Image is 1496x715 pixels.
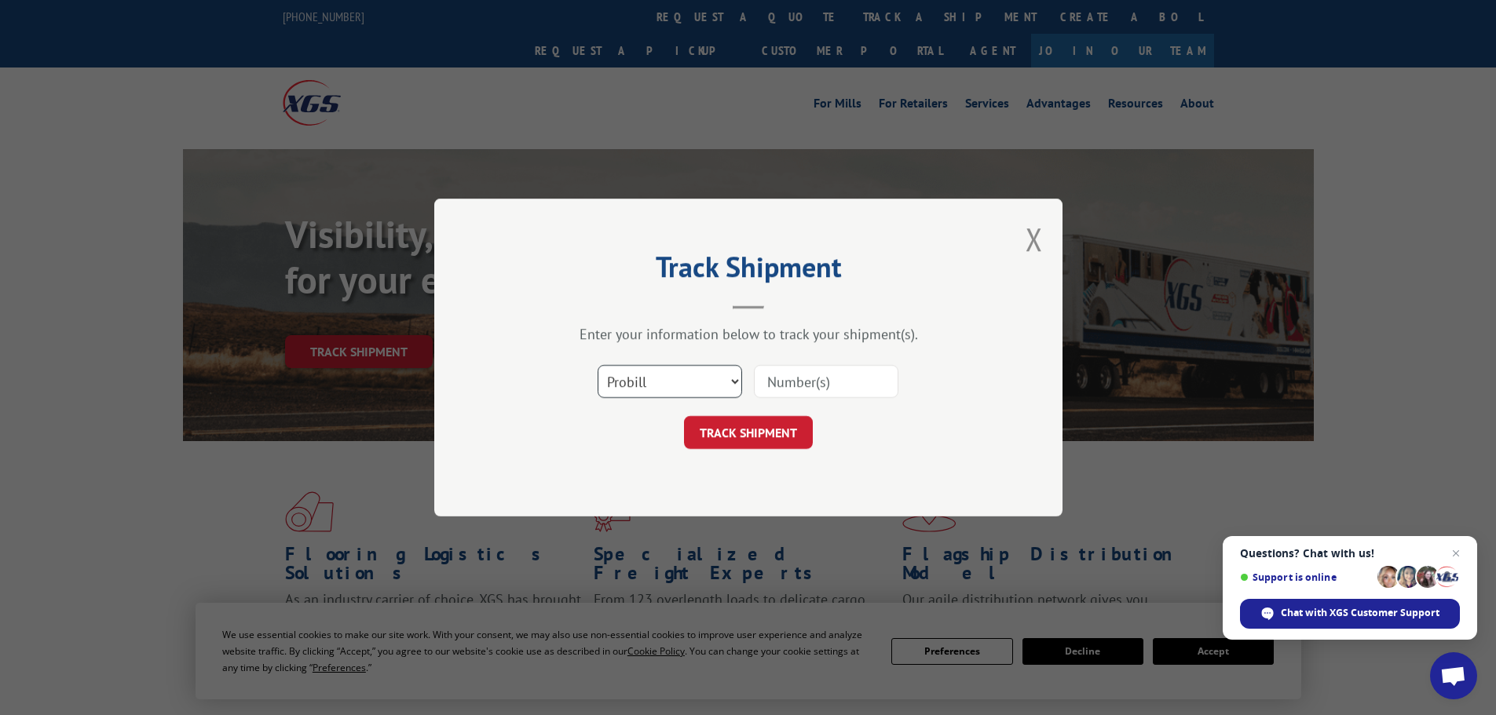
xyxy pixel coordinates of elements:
[1240,571,1372,583] span: Support is online
[754,365,898,398] input: Number(s)
[1026,218,1043,260] button: Close modal
[513,256,984,286] h2: Track Shipment
[513,325,984,343] div: Enter your information below to track your shipment(s).
[1430,652,1477,699] div: Open chat
[1240,547,1460,560] span: Questions? Chat with us!
[684,416,813,449] button: TRACK SHIPMENT
[1447,544,1465,563] span: Close chat
[1281,606,1439,620] span: Chat with XGS Customer Support
[1240,599,1460,629] div: Chat with XGS Customer Support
